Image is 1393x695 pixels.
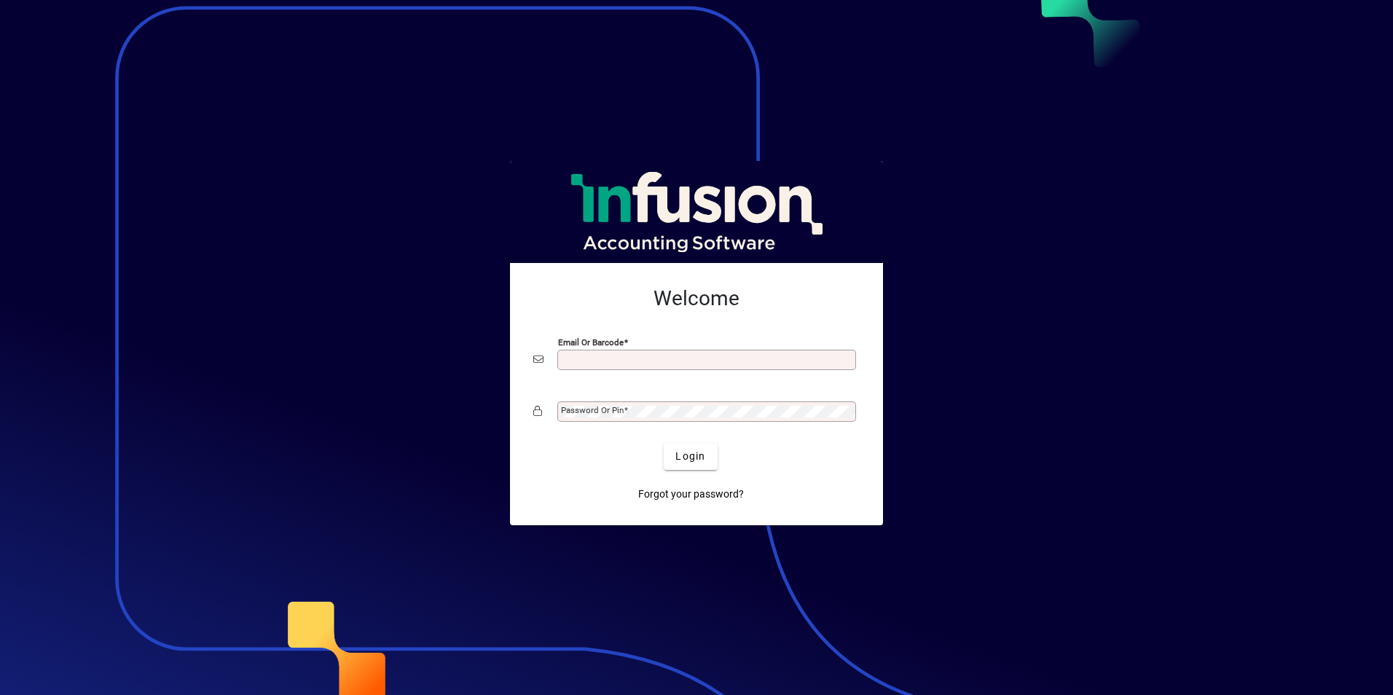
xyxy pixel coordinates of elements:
span: Login [675,449,705,464]
h2: Welcome [533,286,860,311]
button: Login [664,444,717,470]
mat-label: Email or Barcode [558,337,624,347]
a: Forgot your password? [632,482,750,508]
span: Forgot your password? [638,487,744,502]
mat-label: Password or Pin [561,405,624,415]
